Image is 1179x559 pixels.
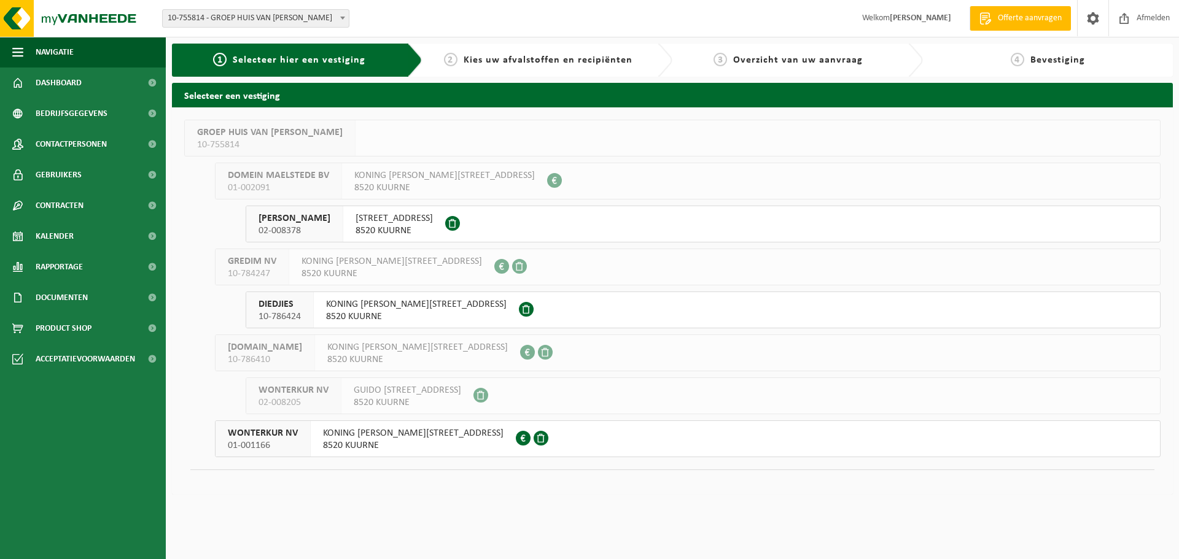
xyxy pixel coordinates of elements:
[354,396,461,409] span: 8520 KUURNE
[228,427,298,439] span: WONTERKUR NV
[890,13,951,23] strong: [PERSON_NAME]
[36,313,91,344] span: Product Shop
[326,298,507,310] span: KONING [PERSON_NAME][STREET_ADDRESS]
[1011,53,1024,66] span: 4
[733,55,863,65] span: Overzicht van uw aanvraag
[326,310,507,323] span: 8520 KUURNE
[172,83,1173,107] h2: Selecteer een vestiging
[302,268,482,280] span: 8520 KUURNE
[163,10,349,27] span: 10-755814 - GROEP HUIS VAN WONTERGHEM
[228,439,298,452] span: 01-001166
[259,384,329,396] span: WONTERKUR NV
[36,67,82,98] span: Dashboard
[36,160,82,190] span: Gebruikers
[970,6,1071,31] a: Offerte aanvragen
[228,255,276,268] span: GREDIM NV
[36,221,74,252] span: Kalender
[233,55,365,65] span: Selecteer hier een vestiging
[228,268,276,280] span: 10-784247
[259,225,330,237] span: 02-008378
[215,420,1161,457] button: WONTERKUR NV 01-001166 KONING [PERSON_NAME][STREET_ADDRESS]8520 KUURNE
[197,139,343,151] span: 10-755814
[464,55,632,65] span: Kies uw afvalstoffen en recipiënten
[354,169,535,182] span: KONING [PERSON_NAME][STREET_ADDRESS]
[228,341,302,353] span: [DOMAIN_NAME]
[323,439,504,452] span: 8520 KUURNE
[356,212,433,225] span: [STREET_ADDRESS]
[327,353,508,366] span: 8520 KUURNE
[228,169,329,182] span: DOMEIN MAELSTEDE BV
[714,53,727,66] span: 3
[36,190,84,221] span: Contracten
[197,126,343,139] span: GROEP HUIS VAN [PERSON_NAME]
[995,12,1065,25] span: Offerte aanvragen
[1030,55,1085,65] span: Bevestiging
[36,282,88,313] span: Documenten
[354,384,461,396] span: GUIDO [STREET_ADDRESS]
[356,225,433,237] span: 8520 KUURNE
[444,53,457,66] span: 2
[259,396,329,409] span: 02-008205
[246,206,1161,242] button: [PERSON_NAME] 02-008378 [STREET_ADDRESS]8520 KUURNE
[354,182,535,194] span: 8520 KUURNE
[228,353,302,366] span: 10-786410
[36,37,74,67] span: Navigatie
[259,298,301,310] span: DIEDJIES
[259,310,301,323] span: 10-786424
[36,98,107,129] span: Bedrijfsgegevens
[327,341,508,353] span: KONING [PERSON_NAME][STREET_ADDRESS]
[36,344,135,374] span: Acceptatievoorwaarden
[246,291,1161,328] button: DIEDJIES 10-786424 KONING [PERSON_NAME][STREET_ADDRESS]8520 KUURNE
[162,9,349,28] span: 10-755814 - GROEP HUIS VAN WONTERGHEM
[228,182,329,194] span: 01-002091
[259,212,330,225] span: [PERSON_NAME]
[213,53,227,66] span: 1
[36,252,83,282] span: Rapportage
[323,427,504,439] span: KONING [PERSON_NAME][STREET_ADDRESS]
[36,129,107,160] span: Contactpersonen
[302,255,482,268] span: KONING [PERSON_NAME][STREET_ADDRESS]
